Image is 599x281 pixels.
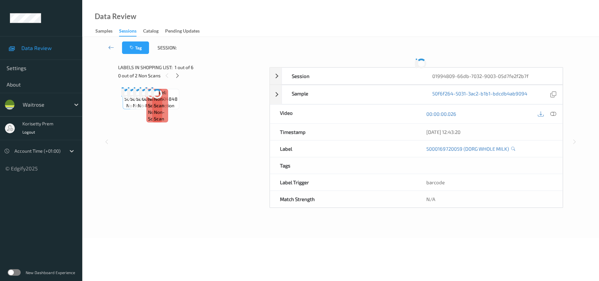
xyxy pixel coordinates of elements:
div: N/A [416,191,563,207]
div: Pending Updates [165,28,200,36]
div: Sample50f6f264-5031-3ac2-b1b1-bdcdb4ab9094 [270,85,563,104]
span: no-prediction [138,102,167,109]
span: non-scan [148,109,161,122]
a: Samples [95,27,119,36]
div: Catalog [143,28,159,36]
div: Label Trigger [270,174,416,191]
div: Sample [282,85,422,104]
span: no-prediction [133,102,162,109]
span: no-prediction [145,102,174,109]
div: Label [270,140,416,157]
a: Sessions [119,27,143,37]
div: 01994809-66db-7032-9003-05d7fe2f2b7f [422,68,563,84]
span: Label: Non-Scan [148,89,161,109]
div: 0 out of 2 Non Scans [118,71,265,80]
span: no-prediction [126,102,155,109]
span: 1 out of 6 [175,64,193,71]
span: Labels in shopping list: [118,64,172,71]
a: Pending Updates [165,27,206,36]
a: 5000169720059 (DORG WHOLE MILK) [426,145,509,152]
a: 00:00:00.026 [426,111,456,117]
a: 50f6f264-5031-3ac2-b1b1-bdcdb4ab9094 [432,90,527,99]
div: Timestamp [270,124,416,140]
div: Session [282,68,422,84]
button: Tag [122,41,149,54]
span: Session: [158,44,177,51]
span: Label: Non-Scan [154,89,166,109]
div: Video [270,105,416,123]
div: Match Strength [270,191,416,207]
div: Tags [270,157,416,174]
div: barcode [416,174,563,191]
div: [DATE] 12:43:20 [426,129,553,135]
div: Sessions [119,28,137,37]
span: non-scan [154,109,166,122]
div: Samples [95,28,112,36]
div: Data Review [95,13,136,20]
div: Session01994809-66db-7032-9003-05d7fe2f2b7f [270,67,563,85]
a: Catalog [143,27,165,36]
